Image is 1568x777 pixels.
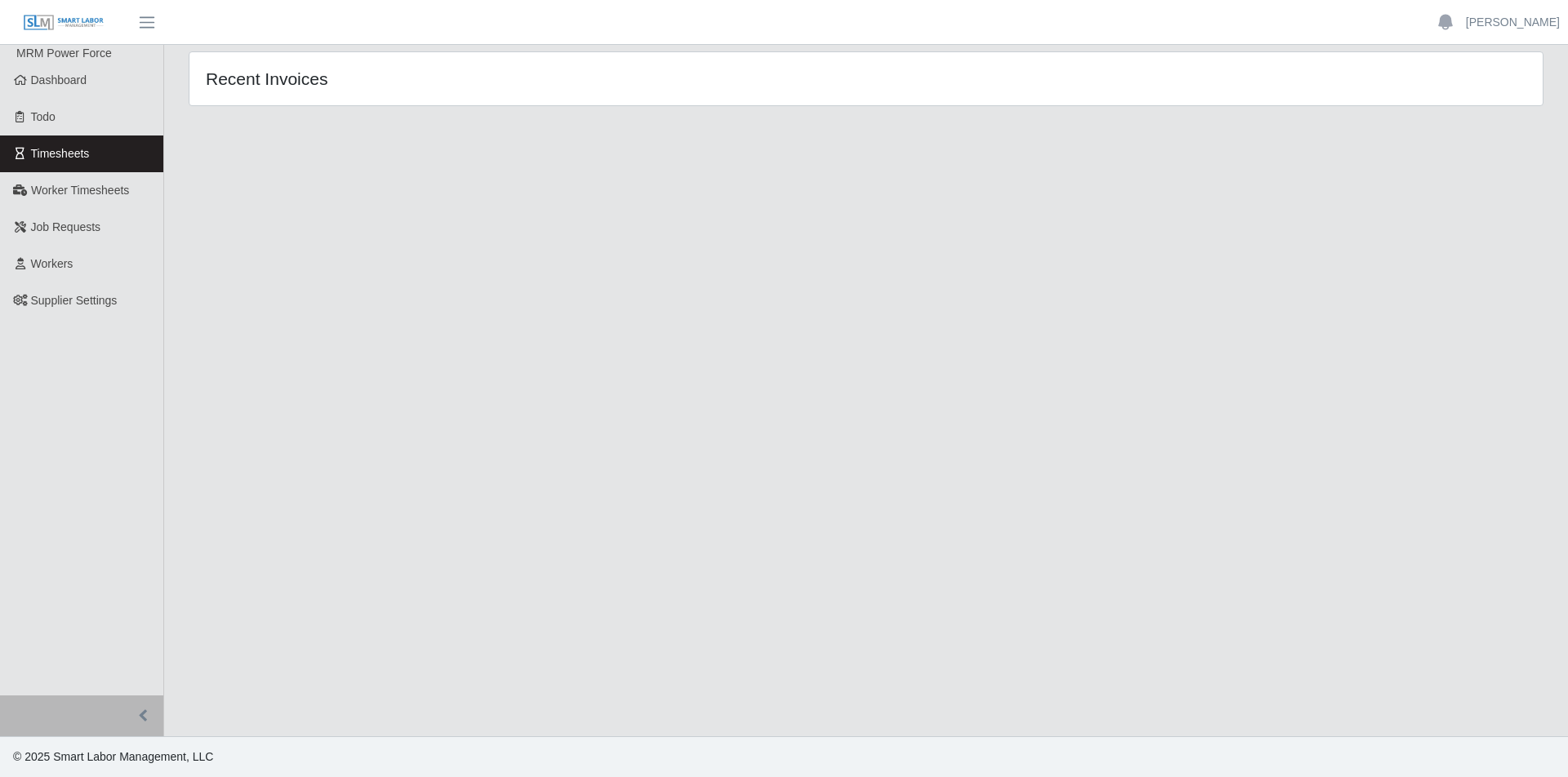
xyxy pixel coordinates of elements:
span: Todo [31,110,56,123]
span: Worker Timesheets [31,184,129,197]
span: © 2025 Smart Labor Management, LLC [13,750,213,763]
span: MRM Power Force [16,47,112,60]
span: Job Requests [31,220,101,233]
span: Timesheets [31,147,90,160]
span: Dashboard [31,73,87,87]
span: Workers [31,257,73,270]
span: Supplier Settings [31,294,118,307]
h4: Recent Invoices [206,69,742,89]
a: [PERSON_NAME] [1466,14,1560,31]
img: SLM Logo [23,14,105,32]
